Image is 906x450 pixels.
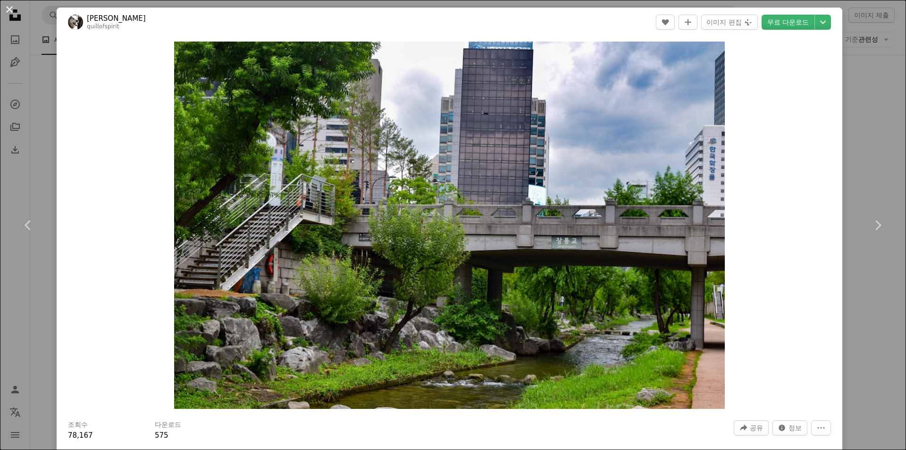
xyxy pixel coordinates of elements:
[811,420,831,435] button: 더 많은 작업
[656,15,675,30] button: 좋아요
[815,15,831,30] button: 다운로드 크기 선택
[68,15,83,30] img: Jeanne Rouillard의 프로필로 이동
[750,421,763,435] span: 공유
[87,14,146,23] a: [PERSON_NAME]
[155,431,168,440] span: 575
[68,431,93,440] span: 78,167
[734,420,769,435] button: 이 이미지 공유
[174,42,725,409] button: 이 이미지 확대
[849,180,906,271] a: 다음
[155,420,181,430] h3: 다운로드
[679,15,697,30] button: 컬렉션에 추가
[789,421,802,435] span: 정보
[87,23,119,30] a: quillofspirit
[68,420,88,430] h3: 조회수
[174,42,725,409] img: 배경에 건물이 있는 강 위의 다리
[772,420,807,435] button: 이 이미지 관련 통계
[762,15,814,30] a: 무료 다운로드
[701,15,757,30] button: 이미지 편집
